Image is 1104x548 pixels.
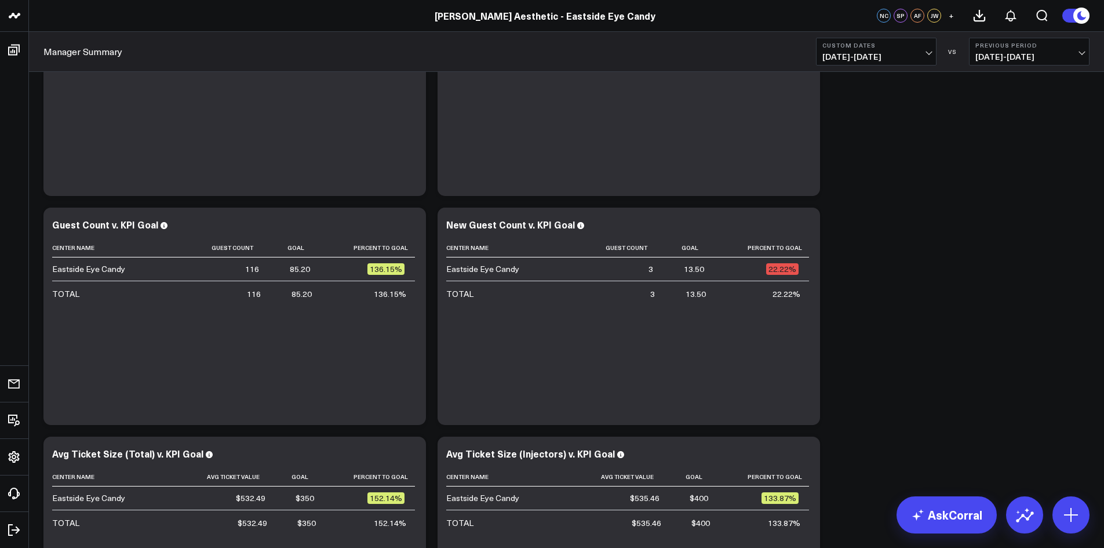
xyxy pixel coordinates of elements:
button: Previous Period[DATE]-[DATE] [969,38,1090,66]
th: Avg Ticket Value [175,467,276,487]
div: 136.15% [367,263,405,275]
th: Goal [670,467,719,487]
div: $350 [297,517,316,529]
div: SP [894,9,908,23]
th: Percent To Goal [715,238,809,257]
div: $535.46 [630,492,660,504]
th: Avg Ticket Value [569,467,671,487]
div: 22.22% [766,263,799,275]
div: TOTAL [52,288,79,300]
b: Previous Period [975,42,1083,49]
div: 116 [247,288,261,300]
div: Guest Count v. KPI Goal [52,218,158,231]
div: VS [942,48,963,55]
a: [PERSON_NAME] Aesthetic - Eastside Eye Candy [435,9,655,22]
div: 3 [650,288,655,300]
div: 152.14% [374,517,406,529]
div: $532.49 [236,492,265,504]
th: Guest Count [180,238,269,257]
th: Percent To Goal [719,467,809,487]
div: 136.15% [374,288,406,300]
div: New Guest Count v. KPI Goal [446,218,575,231]
div: 85.20 [290,263,310,275]
div: Eastside Eye Candy [52,263,125,275]
div: TOTAL [446,517,473,529]
div: TOTAL [446,288,473,300]
button: + [944,9,958,23]
span: + [949,12,954,20]
th: Percent To Goal [320,238,415,257]
th: Center Name [446,238,574,257]
div: Avg Ticket Size (Total) v. KPI Goal [52,447,203,460]
th: Center Name [446,467,569,487]
div: Eastside Eye Candy [446,492,519,504]
div: $532.49 [238,517,267,529]
span: [DATE] - [DATE] [975,52,1083,61]
b: Custom Dates [822,42,930,49]
div: 13.50 [686,288,706,300]
th: Center Name [52,238,180,257]
span: [DATE] - [DATE] [822,52,930,61]
div: $350 [296,492,314,504]
div: 13.50 [684,263,704,275]
div: 133.87% [761,492,799,504]
div: Eastside Eye Candy [52,492,125,504]
th: Goal [276,467,325,487]
div: TOTAL [52,517,79,529]
th: Goal [269,238,320,257]
th: Goal [664,238,715,257]
a: AskCorral [897,496,997,534]
div: Eastside Eye Candy [446,263,519,275]
div: 116 [245,263,259,275]
div: 3 [648,263,653,275]
div: NC [877,9,891,23]
div: 152.14% [367,492,405,504]
div: $535.46 [632,517,661,529]
div: $400 [691,517,710,529]
div: AF [910,9,924,23]
a: Manager Summary [43,45,122,58]
div: 85.20 [292,288,312,300]
button: Custom Dates[DATE]-[DATE] [816,38,937,66]
div: 133.87% [768,517,800,529]
th: Center Name [52,467,175,487]
th: Percent To Goal [325,467,415,487]
div: Avg Ticket Size (Injectors) v. KPI Goal [446,447,615,460]
th: Guest Count [574,238,664,257]
div: 22.22% [773,288,800,300]
div: JW [927,9,941,23]
div: $400 [690,492,708,504]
